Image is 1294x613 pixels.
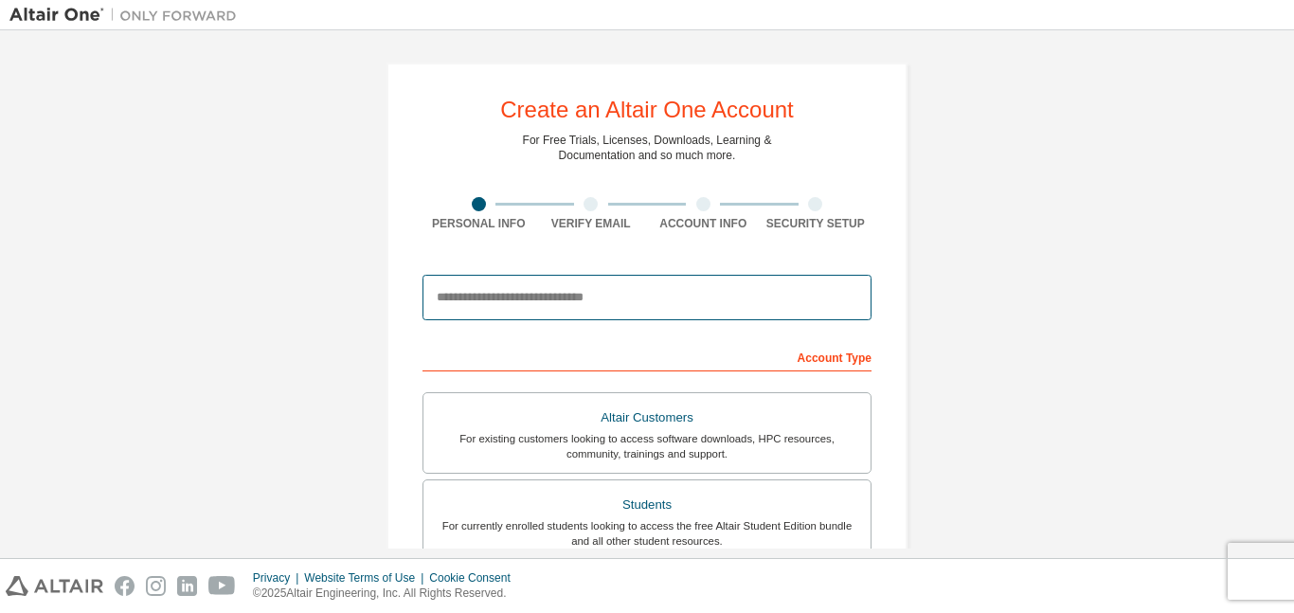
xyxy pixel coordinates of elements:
p: © 2025 Altair Engineering, Inc. All Rights Reserved. [253,586,522,602]
div: Account Info [647,216,760,231]
img: Altair One [9,6,246,25]
div: Personal Info [422,216,535,231]
div: For Free Trials, Licenses, Downloads, Learning & Documentation and so much more. [523,133,772,163]
div: Privacy [253,570,304,586]
img: linkedin.svg [177,576,197,596]
img: instagram.svg [146,576,166,596]
div: Students [435,492,859,518]
img: altair_logo.svg [6,576,103,596]
div: For currently enrolled students looking to access the free Altair Student Edition bundle and all ... [435,518,859,549]
img: youtube.svg [208,576,236,596]
div: Verify Email [535,216,648,231]
div: Security Setup [760,216,872,231]
div: Altair Customers [435,405,859,431]
div: Cookie Consent [429,570,521,586]
div: Website Terms of Use [304,570,429,586]
div: Create an Altair One Account [500,99,794,121]
div: For existing customers looking to access software downloads, HPC resources, community, trainings ... [435,431,859,461]
div: Account Type [422,341,872,371]
img: facebook.svg [115,576,135,596]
